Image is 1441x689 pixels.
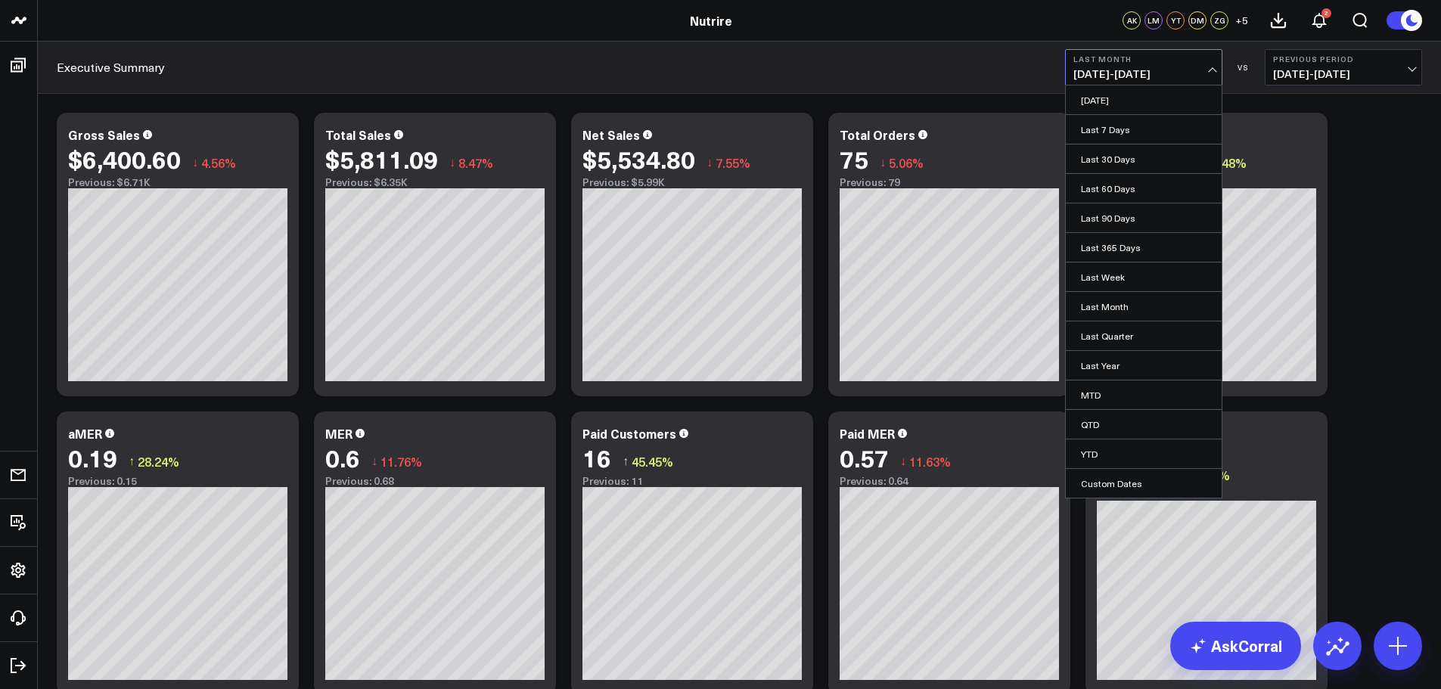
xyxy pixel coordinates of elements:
[1066,144,1222,173] a: Last 30 Days
[623,452,629,471] span: ↑
[325,475,545,487] div: Previous: 0.68
[1273,54,1414,64] b: Previous Period
[1073,54,1214,64] b: Last Month
[582,444,611,471] div: 16
[1066,233,1222,262] a: Last 365 Days
[582,176,802,188] div: Previous: $5.99K
[909,453,951,470] span: 11.63%
[325,145,438,172] div: $5,811.09
[632,453,673,470] span: 45.45%
[68,475,287,487] div: Previous: 0.15
[1144,11,1163,29] div: LM
[1210,11,1228,29] div: ZG
[325,126,391,143] div: Total Sales
[840,126,915,143] div: Total Orders
[840,145,868,172] div: 75
[1066,115,1222,144] a: Last 7 Days
[1212,154,1247,171] span: 2.48%
[192,153,198,172] span: ↓
[129,452,135,471] span: ↑
[68,145,181,172] div: $6,400.60
[1066,439,1222,468] a: YTD
[325,176,545,188] div: Previous: $6.35K
[707,153,713,172] span: ↓
[1230,63,1257,72] div: VS
[1232,11,1250,29] button: +5
[1123,11,1141,29] div: AK
[1066,321,1222,350] a: Last Quarter
[582,126,640,143] div: Net Sales
[1066,351,1222,380] a: Last Year
[1188,11,1207,29] div: DM
[1066,469,1222,498] a: Custom Dates
[1073,68,1214,80] span: [DATE] - [DATE]
[1065,49,1222,85] button: Last Month[DATE]-[DATE]
[582,475,802,487] div: Previous: 11
[582,145,695,172] div: $5,534.80
[1273,68,1414,80] span: [DATE] - [DATE]
[716,154,750,171] span: 7.55%
[1066,380,1222,409] a: MTD
[582,425,676,442] div: Paid Customers
[138,453,179,470] span: 28.24%
[1066,262,1222,291] a: Last Week
[840,425,895,442] div: Paid MER
[57,59,165,76] a: Executive Summary
[380,453,422,470] span: 11.76%
[1321,8,1331,18] div: 2
[68,425,102,442] div: aMER
[1265,49,1422,85] button: Previous Period[DATE]-[DATE]
[1066,410,1222,439] a: QTD
[900,452,906,471] span: ↓
[201,154,236,171] span: 4.56%
[1066,203,1222,232] a: Last 90 Days
[880,153,886,172] span: ↓
[449,153,455,172] span: ↓
[1066,174,1222,203] a: Last 60 Days
[68,126,140,143] div: Gross Sales
[325,425,352,442] div: MER
[68,176,287,188] div: Previous: $6.71K
[458,154,493,171] span: 8.47%
[889,154,924,171] span: 5.06%
[371,452,377,471] span: ↓
[690,12,732,29] a: Nutrire
[1166,11,1185,29] div: YT
[840,444,889,471] div: 0.57
[325,444,360,471] div: 0.6
[1235,15,1248,26] span: + 5
[1170,622,1301,670] a: AskCorral
[1066,85,1222,114] a: [DATE]
[1066,292,1222,321] a: Last Month
[68,444,117,471] div: 0.19
[840,176,1059,188] div: Previous: 79
[840,475,1059,487] div: Previous: 0.64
